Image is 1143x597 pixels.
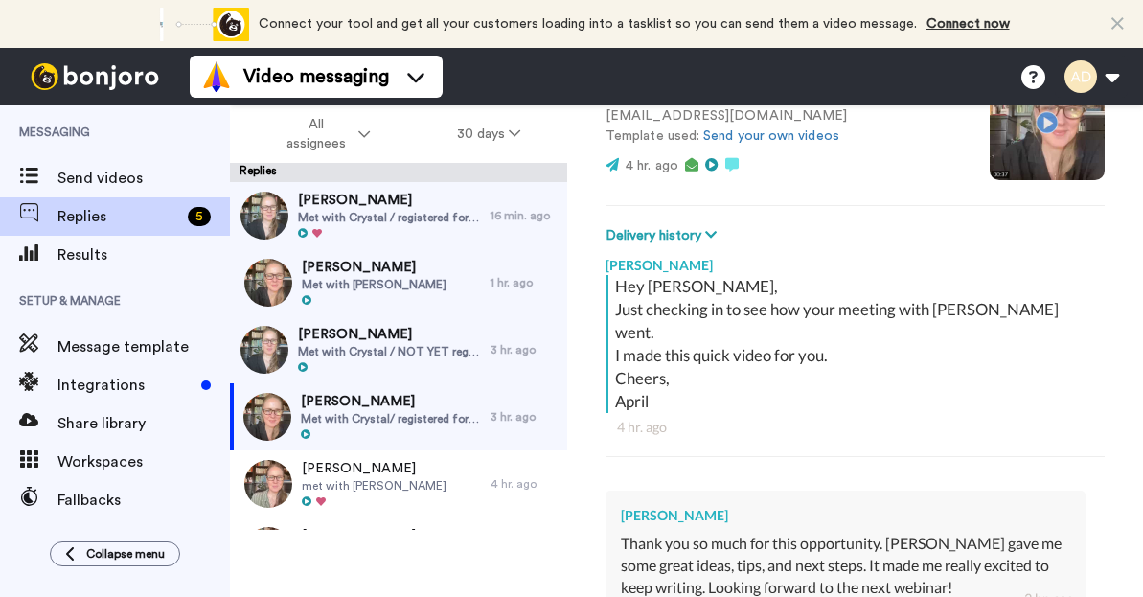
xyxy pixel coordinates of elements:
[230,316,567,383] a: [PERSON_NAME]Met with Crystal / NOT YET registered for the August webinar yet She attended 2 webi...
[301,411,481,426] span: Met with Crystal/ registered for [DATE] Webinar
[302,459,446,478] span: [PERSON_NAME]
[230,163,567,182] div: Replies
[703,129,839,143] a: Send your own videos
[414,117,564,151] button: 30 days
[298,344,481,359] span: Met with Crystal / NOT YET registered for the August webinar yet She attended 2 webinars in the p...
[491,208,558,223] div: 16 min. ago
[491,275,558,290] div: 1 hr. ago
[617,418,1093,437] div: 4 hr. ago
[230,450,567,517] a: [PERSON_NAME]met with [PERSON_NAME]4 hr. ago
[57,412,230,435] span: Share library
[144,8,249,41] div: animation
[244,259,292,307] img: b019a5ca-c1dc-408a-a7b1-4f38110a5671-thumb.jpg
[606,106,961,147] p: [EMAIL_ADDRESS][DOMAIN_NAME] Template used:
[50,541,180,566] button: Collapse menu
[302,526,446,545] span: [PERSON_NAME]
[230,383,567,450] a: [PERSON_NAME]Met with Crystal/ registered for [DATE] Webinar3 hr. ago
[491,409,558,425] div: 3 hr. ago
[86,546,165,562] span: Collapse menu
[57,335,230,358] span: Message template
[234,107,414,161] button: All assignees
[606,225,722,246] button: Delivery history
[230,249,567,316] a: [PERSON_NAME]Met with [PERSON_NAME]1 hr. ago
[244,460,292,508] img: e87228b3-588d-48cc-8655-12ed166029d7-thumb.jpg
[57,450,230,473] span: Workspaces
[491,342,558,357] div: 3 hr. ago
[491,476,558,492] div: 4 hr. ago
[230,182,567,249] a: [PERSON_NAME]Met with Crystal / registered for [DATE] Webinar He also registered for past webinar...
[302,277,446,292] span: Met with [PERSON_NAME]
[240,192,288,240] img: 70738913-5371-4b9d-9c25-af9cafe40370-thumb.jpg
[240,326,288,374] img: 6fbdb0ea-c581-41b1-a55d-85e09fbdf2a0-thumb.jpg
[57,243,230,266] span: Results
[23,63,167,90] img: bj-logo-header-white.svg
[57,167,230,190] span: Send videos
[302,478,446,494] span: met with [PERSON_NAME]
[298,210,481,225] span: Met with Crystal / registered for [DATE] Webinar He also registered for past webinars - [DATE] We...
[298,191,481,210] span: [PERSON_NAME]
[243,393,291,441] img: 4906ba86-48a5-4839-93f5-c24bf781884b-thumb.jpg
[606,246,1105,275] div: [PERSON_NAME]
[626,159,678,172] span: 4 hr. ago
[57,374,194,397] span: Integrations
[302,258,446,277] span: [PERSON_NAME]
[277,115,354,153] span: All assignees
[230,517,567,585] a: [PERSON_NAME]met with [PERSON_NAME]21 hr. ago
[201,61,232,92] img: vm-color.svg
[298,325,481,344] span: [PERSON_NAME]
[615,275,1100,413] div: Hey [PERSON_NAME], Just checking in to see how your meeting with [PERSON_NAME] went. I made this ...
[57,489,230,512] span: Fallbacks
[188,207,211,226] div: 5
[259,17,917,31] span: Connect your tool and get all your customers loading into a tasklist so you can send them a video...
[621,506,1070,525] div: [PERSON_NAME]
[301,392,481,411] span: [PERSON_NAME]
[243,63,389,90] span: Video messaging
[926,17,1010,31] a: Connect now
[244,527,292,575] img: 9b772bf3-54bb-4377-961d-1ce5074c1354-thumb.jpg
[57,205,180,228] span: Replies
